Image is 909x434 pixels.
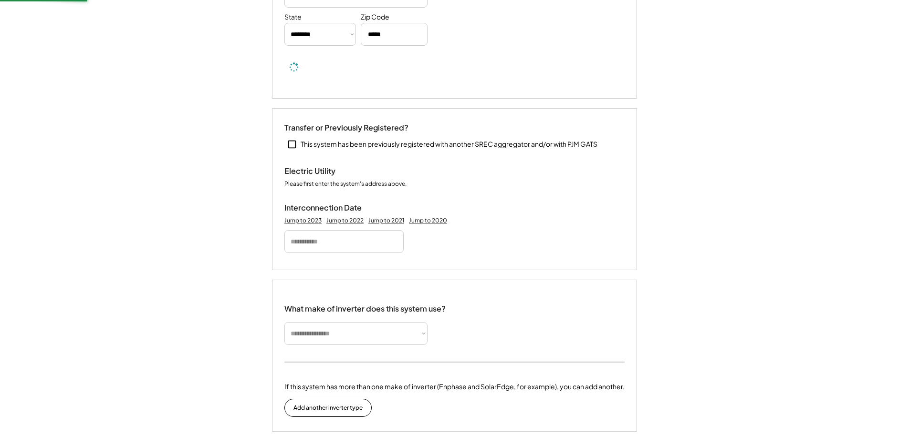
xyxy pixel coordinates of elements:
[284,166,380,176] div: Electric Utility
[284,399,372,417] button: Add another inverter type
[284,294,446,316] div: What make of inverter does this system use?
[361,12,389,22] div: Zip Code
[284,180,407,189] div: Please first enter the system's address above.
[284,203,380,213] div: Interconnection Date
[284,12,302,22] div: State
[326,217,364,224] div: Jump to 2022
[284,382,625,392] div: If this system has more than one make of inverter (Enphase and SolarEdge, for example), you can a...
[284,123,408,133] div: Transfer or Previously Registered?
[284,217,322,224] div: Jump to 2023
[409,217,447,224] div: Jump to 2020
[368,217,404,224] div: Jump to 2021
[301,140,597,149] div: This system has been previously registered with another SREC aggregator and/or with PJM GATS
